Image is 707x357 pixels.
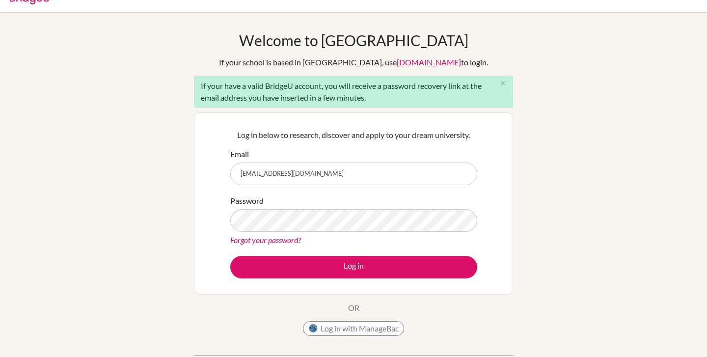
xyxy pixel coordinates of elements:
[348,302,359,314] p: OR
[230,129,477,141] p: Log in below to research, discover and apply to your dream university.
[499,80,507,87] i: close
[397,57,461,67] a: [DOMAIN_NAME]
[230,256,477,278] button: Log in
[493,76,513,91] button: Close
[230,195,264,207] label: Password
[230,148,249,160] label: Email
[239,31,468,49] h1: Welcome to [GEOGRAPHIC_DATA]
[219,56,488,68] div: If your school is based in [GEOGRAPHIC_DATA], use to login.
[230,235,301,245] a: Forgot your password?
[194,76,513,108] div: If your have a valid BridgeU account, you will receive a password recovery link at the email addr...
[303,321,404,336] button: Log in with ManageBac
